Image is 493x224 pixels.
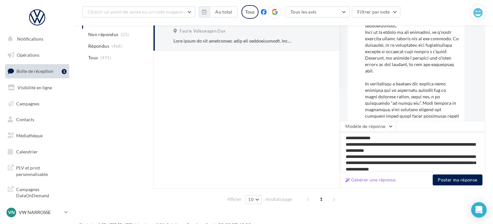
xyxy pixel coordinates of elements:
[4,129,70,142] a: Médiathèque
[173,38,292,44] div: Lore ipsum do sit ametconsec adip eli seddoeiusmodt. Inci ut la etdolo ma ali enimadmi, ve q’nost...
[4,113,70,126] a: Contacts
[111,44,122,49] span: (468)
[4,81,70,94] a: Visibilité en ligne
[433,174,482,185] button: Poster ma réponse
[4,48,70,62] a: Opérations
[241,5,258,19] div: Tous
[316,194,326,204] span: 1
[19,209,62,216] p: VW NARROSSE
[88,54,98,61] span: Tous
[17,36,43,42] span: Notifications
[4,97,70,111] a: Campagnes
[16,185,67,199] span: Campagnes DataOnDemand
[199,6,238,17] button: Au total
[17,52,39,58] span: Opérations
[16,68,53,74] span: Boîte de réception
[4,182,70,201] a: Campagnes DataOnDemand
[265,196,292,202] span: résultats/page
[210,6,238,17] button: Au total
[352,6,401,17] button: Filtrer par note
[16,149,38,154] span: Calendrier
[285,6,350,17] button: Tous les avis
[248,197,254,202] span: 10
[16,133,43,138] span: Médiathèque
[62,69,67,74] div: 1
[5,206,69,219] a: VN VW NARROSSE
[4,161,70,180] a: PLV et print personnalisable
[82,6,195,17] button: Choisir un point de vente ou un code magasin
[340,121,396,132] button: Modèle de réponse
[290,9,317,15] span: Tous les avis
[100,55,111,60] span: (491)
[471,202,487,218] div: Open Intercom Messenger
[227,196,242,202] span: Afficher
[4,145,70,159] a: Calendrier
[245,195,262,204] button: 10
[180,28,226,34] span: Faurie Volkswagen Dax
[17,85,52,90] span: Visibilité en ligne
[4,32,68,46] button: Notifications
[8,209,15,216] span: VN
[88,31,118,38] span: Non répondus
[16,117,34,122] span: Contacts
[16,101,39,106] span: Campagnes
[343,176,398,184] button: Générer une réponse
[88,9,183,15] span: Choisir un point de vente ou un code magasin
[121,32,129,37] span: (23)
[4,64,70,78] a: Boîte de réception1
[16,163,67,177] span: PLV et print personnalisable
[88,43,109,49] span: Répondus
